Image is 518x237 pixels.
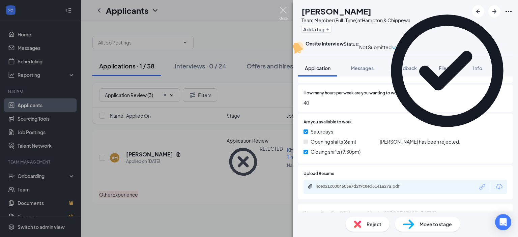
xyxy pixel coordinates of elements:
h1: [PERSON_NAME] [301,5,371,17]
span: Saturdays [311,128,333,135]
div: Team Member (Full-Time) at Hampton & Chippewa [301,17,410,24]
a: Paperclip4ce021c0004603e7d2f9c8ed8141a27a.pdf [308,184,417,190]
span: Not Submitted [359,43,392,51]
span: Upload Resume [304,171,334,177]
span: Are you legally eligible to work in the [GEOGRAPHIC_DATA]? [304,209,507,216]
button: PlusAdd a tag [301,26,332,33]
span: Application [305,65,330,71]
div: 4ce021c0004603e7d2f9c8ed8141a27a.pdf [316,184,410,189]
span: Reject [367,220,381,228]
span: 40 [304,99,507,107]
span: Closing shifts (9:30pm) [311,148,361,155]
div: Open Intercom Messenger [495,214,511,230]
span: Messages [351,65,374,71]
svg: Plus [326,27,330,31]
div: Status : [344,40,359,54]
b: Onsite Interview [306,40,344,47]
svg: Download [495,183,503,191]
svg: Link [478,182,487,191]
span: How many hours per week are you wanting to work? [304,90,403,96]
div: [PERSON_NAME] has been rejected. [380,138,460,145]
span: Are you available to work [304,119,352,125]
span: Move to stage [420,220,452,228]
svg: CheckmarkCircle [380,3,515,138]
span: Opening shifts (6am) [311,138,356,145]
svg: Paperclip [308,184,313,189]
